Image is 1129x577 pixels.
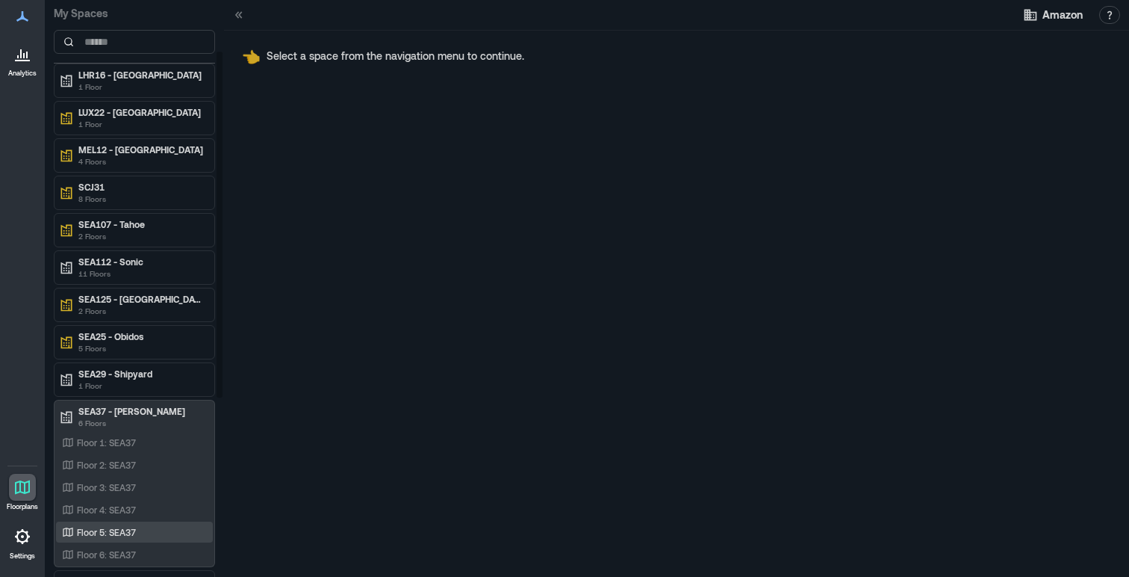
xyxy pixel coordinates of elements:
[8,69,37,78] p: Analytics
[78,405,204,417] p: SEA37 - [PERSON_NAME]
[78,417,204,429] p: 6 Floors
[78,69,204,81] p: LHR16 - [GEOGRAPHIC_DATA]
[77,459,136,471] p: Floor 2: SEA37
[78,155,204,167] p: 4 Floors
[78,330,204,342] p: SEA25 - Obidos
[267,49,524,64] p: Select a space from the navigation menu to continue.
[10,552,35,561] p: Settings
[77,481,136,493] p: Floor 3: SEA37
[4,36,41,82] a: Analytics
[77,549,136,561] p: Floor 6: SEA37
[78,305,204,317] p: 2 Floors
[78,256,204,268] p: SEA112 - Sonic
[78,268,204,280] p: 11 Floors
[78,181,204,193] p: SCJ31
[78,293,204,305] p: SEA125 - [GEOGRAPHIC_DATA]
[78,106,204,118] p: LUX22 - [GEOGRAPHIC_DATA]
[78,193,204,205] p: 8 Floors
[77,526,136,538] p: Floor 5: SEA37
[78,118,204,130] p: 1 Floor
[77,504,136,516] p: Floor 4: SEA37
[7,502,38,511] p: Floorplans
[242,47,261,65] span: pointing left
[2,469,43,516] a: Floorplans
[77,436,136,448] p: Floor 1: SEA37
[78,218,204,230] p: SEA107 - Tahoe
[4,519,40,565] a: Settings
[1018,3,1087,27] button: Amazon
[78,81,204,93] p: 1 Floor
[1042,7,1083,22] span: Amazon
[78,380,204,392] p: 1 Floor
[78,230,204,242] p: 2 Floors
[54,6,215,21] p: My Spaces
[78,342,204,354] p: 5 Floors
[78,368,204,380] p: SEA29 - Shipyard
[78,144,204,155] p: MEL12 - [GEOGRAPHIC_DATA]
